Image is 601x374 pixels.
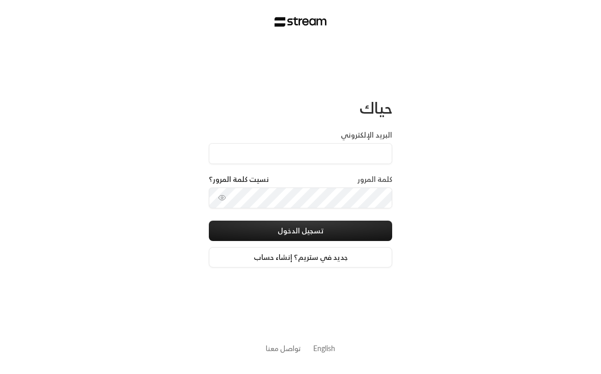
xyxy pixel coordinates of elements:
[209,221,392,241] button: تسجيل الدخول
[209,247,392,268] a: جديد في ستريم؟ إنشاء حساب
[313,339,335,358] a: English
[360,94,392,121] span: حياك
[214,190,230,206] button: toggle password visibility
[209,174,269,184] a: نسيت كلمة المرور؟
[275,17,327,27] img: Stream Logo
[266,342,301,355] a: تواصل معنا
[266,343,301,354] button: تواصل معنا
[358,174,392,184] label: كلمة المرور
[341,130,392,140] label: البريد الإلكتروني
